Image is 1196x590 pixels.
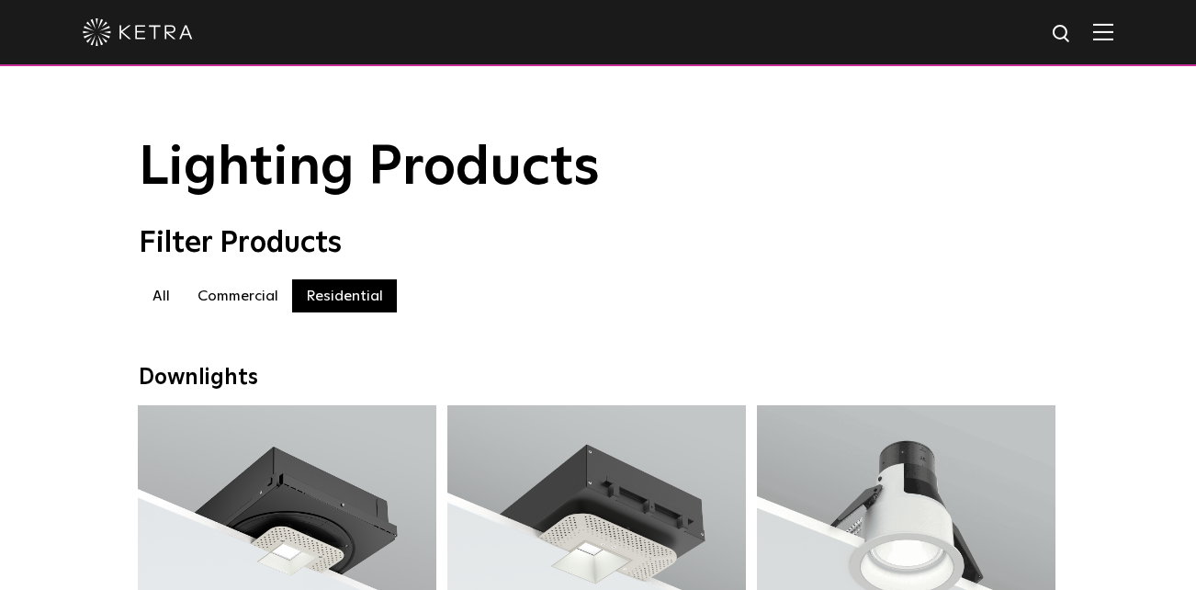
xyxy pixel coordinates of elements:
label: Commercial [184,279,292,312]
label: Residential [292,279,397,312]
img: ketra-logo-2019-white [83,18,193,46]
span: Lighting Products [139,141,600,196]
img: Hamburger%20Nav.svg [1093,23,1113,40]
label: All [139,279,184,312]
img: search icon [1051,23,1074,46]
div: Filter Products [139,226,1057,261]
div: Downlights [139,365,1057,391]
